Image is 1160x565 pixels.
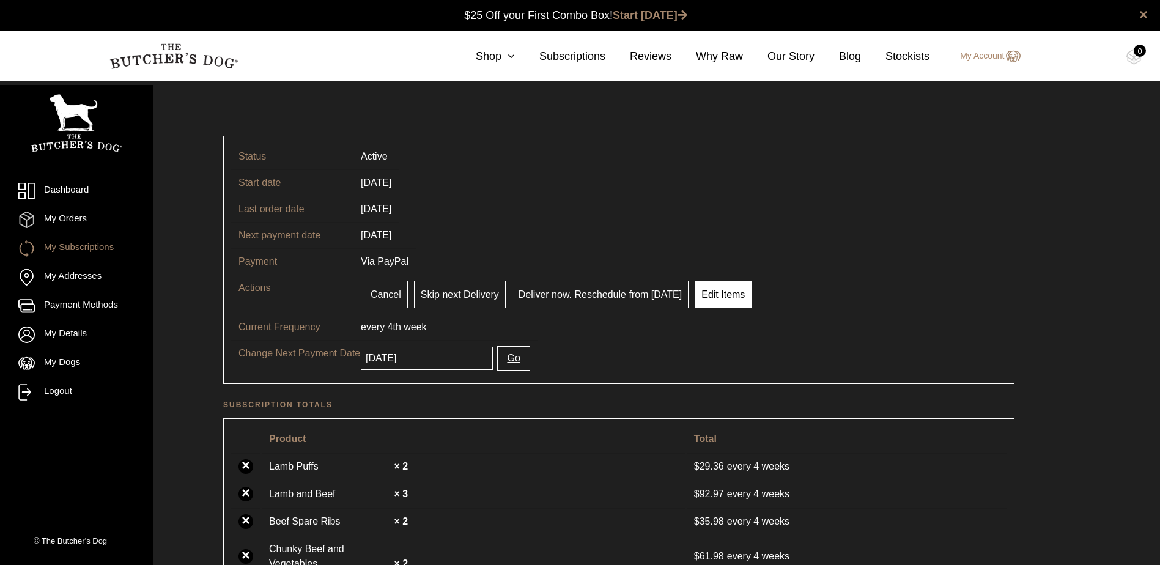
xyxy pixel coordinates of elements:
[18,212,135,228] a: My Orders
[695,281,752,308] a: Edit Items
[238,346,361,361] p: Change Next Payment Date
[694,551,700,561] span: $
[605,48,671,65] a: Reviews
[414,281,506,308] a: Skip next Delivery
[361,256,408,267] span: Via PayPal
[1139,7,1148,22] a: close
[231,275,353,314] td: Actions
[512,281,689,308] a: Deliver now. Reschedule from [DATE]
[231,196,353,222] td: Last order date
[694,489,700,499] span: $
[861,48,929,65] a: Stockists
[497,346,530,371] button: Go
[231,248,353,275] td: Payment
[238,487,253,501] a: ×
[31,94,122,152] img: TBD_Portrait_Logo_White.png
[687,453,1007,479] td: every 4 weeks
[694,516,700,526] span: $
[1126,49,1142,65] img: TBD_Cart-Empty.png
[515,48,605,65] a: Subscriptions
[394,516,408,526] strong: × 2
[394,489,408,499] strong: × 3
[394,461,408,471] strong: × 2
[353,196,399,222] td: [DATE]
[353,169,399,196] td: [DATE]
[687,481,1007,507] td: every 4 weeks
[361,322,401,332] span: every 4th
[694,489,727,499] span: 92.97
[231,222,353,248] td: Next payment date
[238,320,361,334] p: Current Frequency
[238,514,253,529] a: ×
[18,183,135,199] a: Dashboard
[18,240,135,257] a: My Subscriptions
[687,426,1007,452] th: Total
[671,48,743,65] a: Why Raw
[743,48,815,65] a: Our Story
[18,355,135,372] a: My Dogs
[364,281,408,308] a: Cancel
[694,551,727,561] span: 61.98
[223,399,1014,411] h2: Subscription totals
[694,461,727,471] span: 29.36
[18,327,135,343] a: My Details
[404,322,426,332] span: week
[18,269,135,286] a: My Addresses
[815,48,861,65] a: Blog
[238,459,253,474] a: ×
[18,298,135,314] a: Payment Methods
[269,459,391,474] a: Lamb Puffs
[1134,45,1146,57] div: 0
[694,461,700,471] span: $
[231,144,353,169] td: Status
[269,514,391,529] a: Beef Spare Ribs
[18,384,135,401] a: Logout
[613,9,687,21] a: Start [DATE]
[262,426,685,452] th: Product
[451,48,515,65] a: Shop
[694,516,727,526] span: 35.98
[687,508,1007,534] td: every 4 weeks
[353,222,399,248] td: [DATE]
[269,487,391,501] a: Lamb and Beef
[353,144,395,169] td: Active
[948,49,1020,64] a: My Account
[238,549,253,564] a: ×
[231,169,353,196] td: Start date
